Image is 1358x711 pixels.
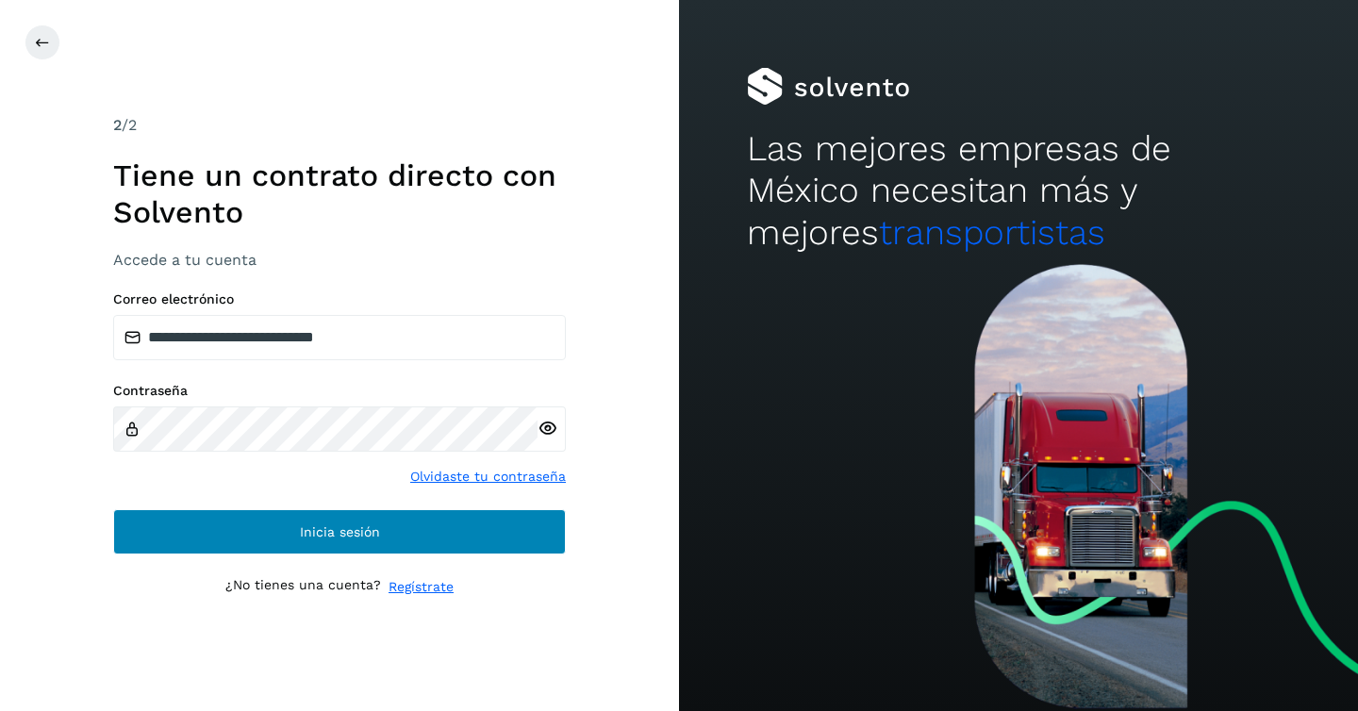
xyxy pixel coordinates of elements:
span: Inicia sesión [300,525,380,538]
h1: Tiene un contrato directo con Solvento [113,157,566,230]
label: Contraseña [113,383,566,399]
span: 2 [113,116,122,134]
h2: Las mejores empresas de México necesitan más y mejores [747,128,1290,254]
label: Correo electrónico [113,291,566,307]
a: Regístrate [389,577,454,597]
div: /2 [113,114,566,137]
button: Inicia sesión [113,509,566,554]
span: transportistas [879,212,1105,253]
p: ¿No tienes una cuenta? [225,577,381,597]
a: Olvidaste tu contraseña [410,467,566,487]
h3: Accede a tu cuenta [113,251,566,269]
